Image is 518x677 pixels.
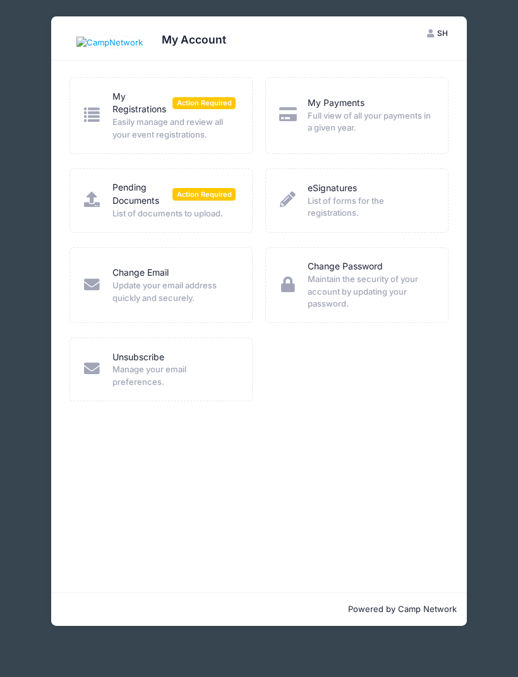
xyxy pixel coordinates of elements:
span: Manage your email preferences. [112,363,236,388]
a: My Payments [308,97,364,110]
img: CampNetwork [76,37,143,49]
span: Full view of all your payments in a given year. [308,110,431,134]
a: eSignatures [308,182,357,195]
span: Update your email address quickly and securely. [112,280,236,304]
span: Easily manage and review all your event registrations. [112,116,236,141]
a: Change Email [112,266,169,280]
a: Pending Documents [112,181,173,208]
a: Unsubscribe [112,351,164,364]
span: Action Required [172,188,236,200]
a: My Registrations [112,90,173,117]
span: SH [437,28,448,38]
span: List of documents to upload. [112,208,236,220]
span: List of forms for the registrations. [308,195,431,220]
span: Action Required [172,97,236,109]
span: Maintain the security of your account by updating your password. [308,273,431,310]
a: Change Password [308,260,383,273]
h3: My Account [162,33,226,47]
p: Powered by Camp Network [61,603,457,616]
button: SH [416,23,459,44]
